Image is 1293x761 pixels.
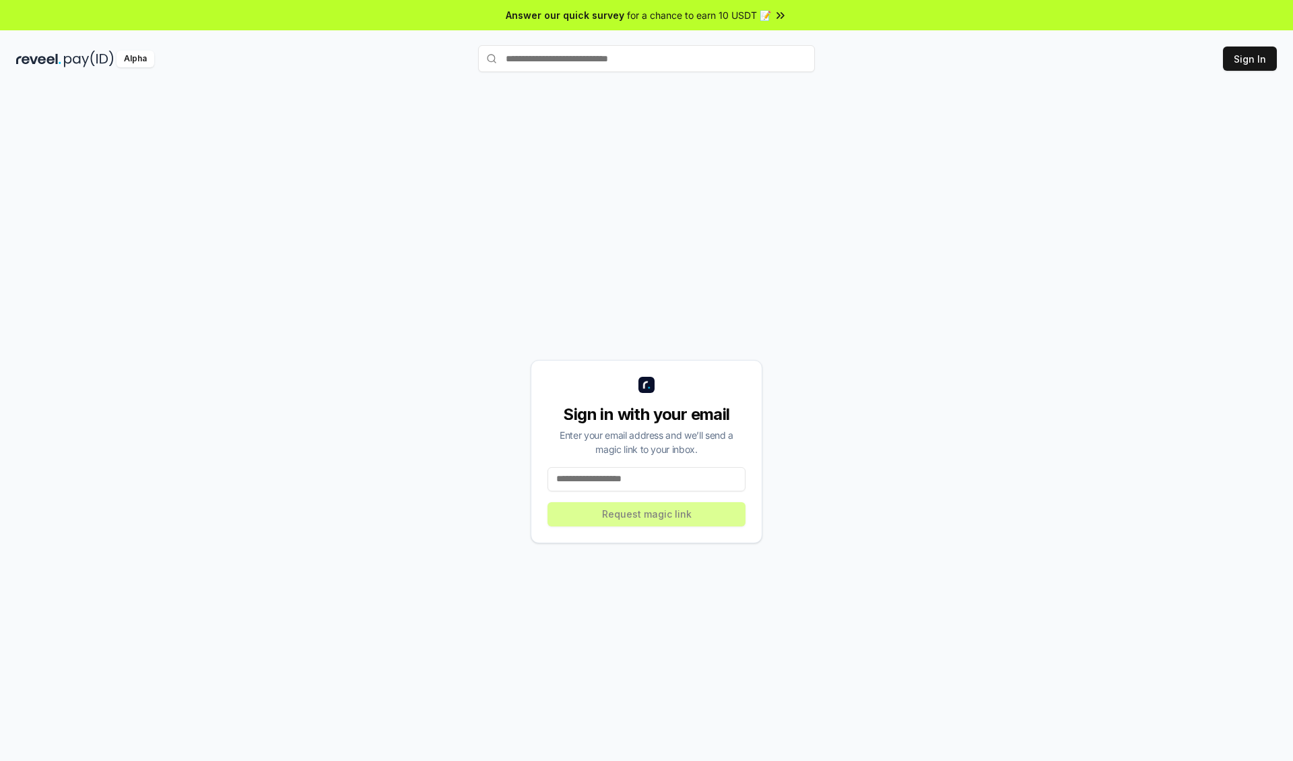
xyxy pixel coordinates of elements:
div: Sign in with your email [548,404,745,425]
img: logo_small [638,377,655,393]
span: for a chance to earn 10 USDT 📝 [627,8,771,22]
div: Alpha [117,51,154,67]
div: Enter your email address and we’ll send a magic link to your inbox. [548,428,745,456]
span: Answer our quick survey [506,8,624,22]
button: Sign In [1223,47,1277,71]
img: reveel_dark [16,51,61,67]
img: pay_id [64,51,114,67]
